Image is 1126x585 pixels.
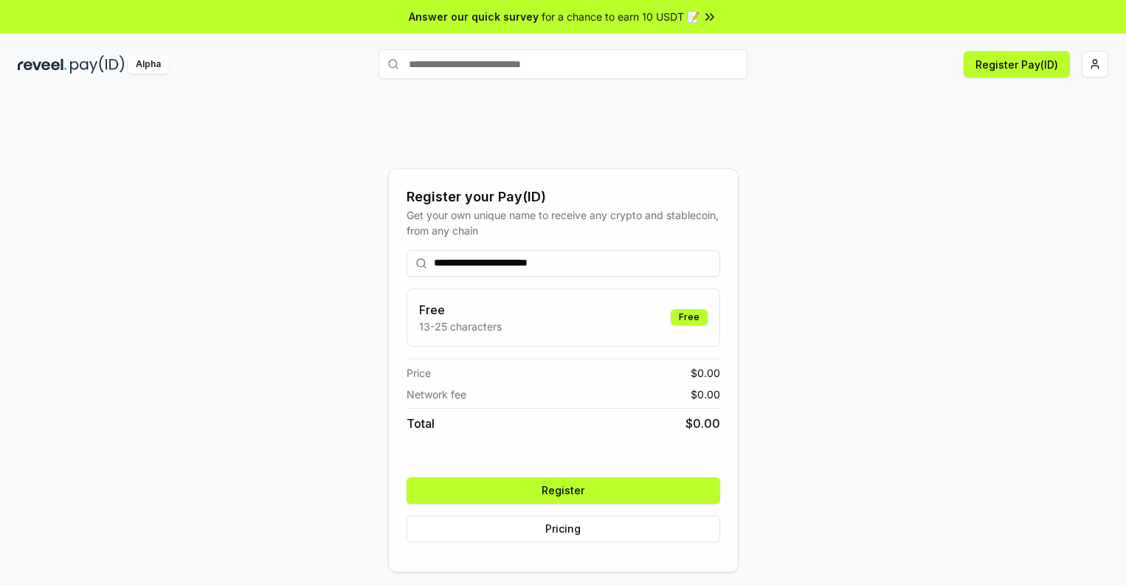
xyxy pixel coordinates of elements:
[407,516,720,542] button: Pricing
[128,55,169,74] div: Alpha
[691,365,720,381] span: $ 0.00
[407,415,435,432] span: Total
[419,301,502,319] h3: Free
[671,309,708,325] div: Free
[407,207,720,238] div: Get your own unique name to receive any crypto and stablecoin, from any chain
[964,51,1070,77] button: Register Pay(ID)
[407,477,720,504] button: Register
[18,55,67,74] img: reveel_dark
[407,187,720,207] div: Register your Pay(ID)
[409,9,539,24] span: Answer our quick survey
[70,55,125,74] img: pay_id
[407,365,431,381] span: Price
[685,415,720,432] span: $ 0.00
[419,319,502,334] p: 13-25 characters
[542,9,700,24] span: for a chance to earn 10 USDT 📝
[691,387,720,402] span: $ 0.00
[407,387,466,402] span: Network fee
